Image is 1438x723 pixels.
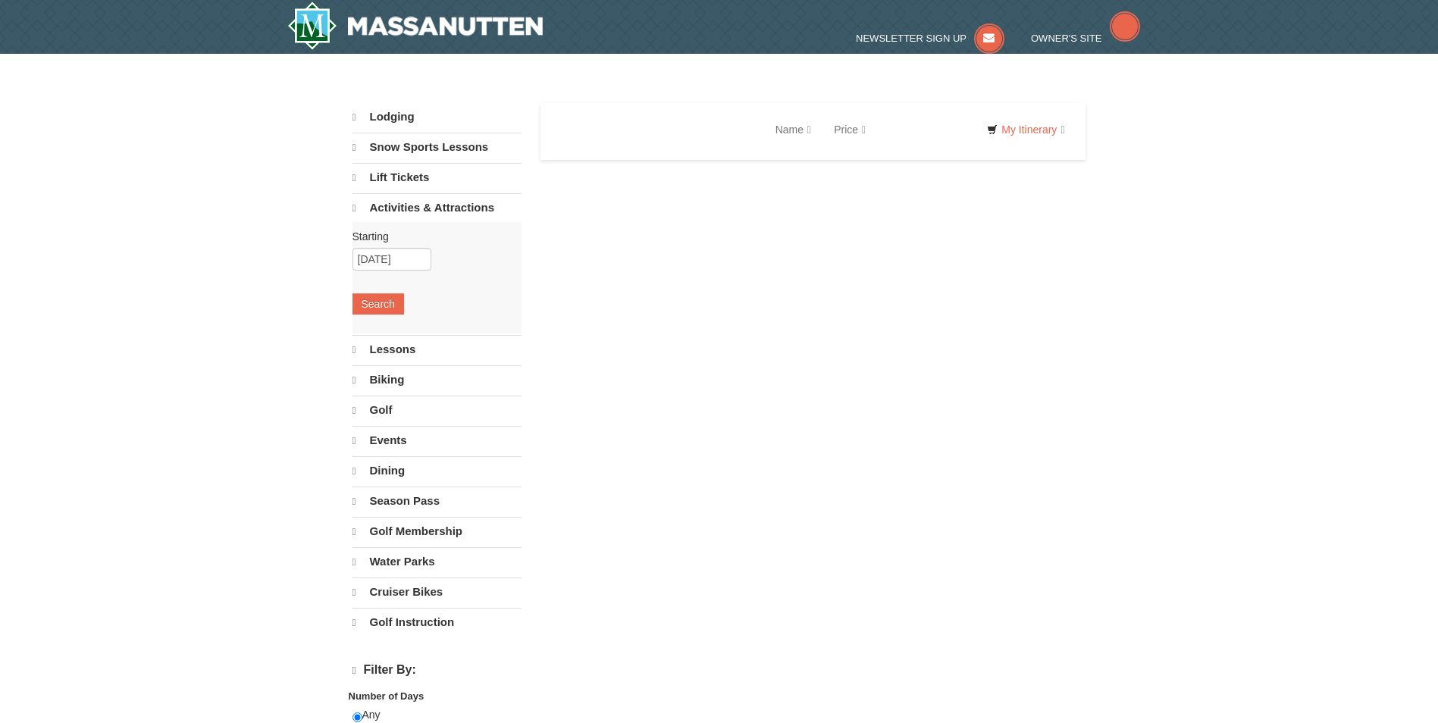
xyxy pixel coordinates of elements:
[764,114,822,145] a: Name
[352,517,522,546] a: Golf Membership
[352,163,522,192] a: Lift Tickets
[352,487,522,515] a: Season Pass
[352,229,510,244] label: Starting
[287,2,544,50] a: Massanutten Resort
[352,335,522,364] a: Lessons
[349,690,425,702] strong: Number of Days
[352,193,522,222] a: Activities & Attractions
[352,608,522,637] a: Golf Instruction
[352,577,522,606] a: Cruiser Bikes
[352,396,522,424] a: Golf
[1031,33,1102,44] span: Owner's Site
[352,456,522,485] a: Dining
[352,133,522,161] a: Snow Sports Lessons
[287,2,544,50] img: Massanutten Resort Logo
[352,103,522,131] a: Lodging
[352,663,522,678] h4: Filter By:
[352,365,522,394] a: Biking
[977,118,1074,141] a: My Itinerary
[822,114,877,145] a: Price
[352,293,404,315] button: Search
[856,33,966,44] span: Newsletter Sign Up
[856,33,1004,44] a: Newsletter Sign Up
[352,547,522,576] a: Water Parks
[1031,33,1140,44] a: Owner's Site
[352,426,522,455] a: Events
